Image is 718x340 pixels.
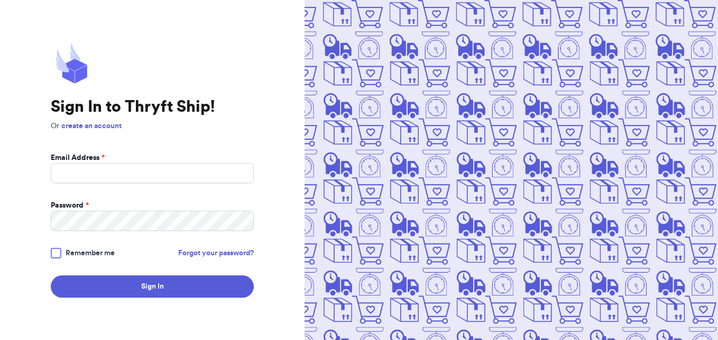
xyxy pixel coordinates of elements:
[51,275,254,298] button: Sign In
[61,122,122,130] a: create an account
[66,248,115,258] span: Remember me
[51,121,254,131] p: Or
[51,200,89,211] label: Password
[51,97,254,117] h1: Sign In to Thryft Ship!
[51,153,105,163] label: Email Address
[178,248,254,258] a: Forgot your password?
